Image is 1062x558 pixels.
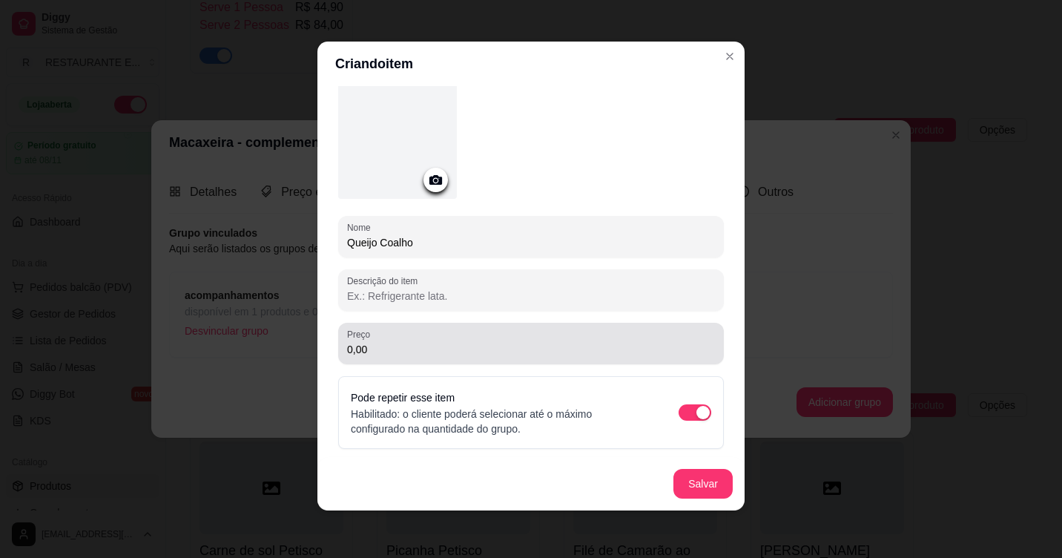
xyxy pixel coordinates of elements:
p: Habilitado: o cliente poderá selecionar até o máximo configurado na quantidade do grupo. [351,407,649,436]
label: Nome [347,221,376,234]
header: Criando item [317,42,745,86]
button: Salvar [673,469,733,499]
button: Close [718,45,742,68]
label: Pode repetir esse item [351,392,455,404]
input: Descrição do item [347,289,715,303]
label: Descrição do item [347,275,423,287]
label: Preço [347,328,375,341]
input: Preço [347,342,715,357]
input: Nome [347,235,715,250]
